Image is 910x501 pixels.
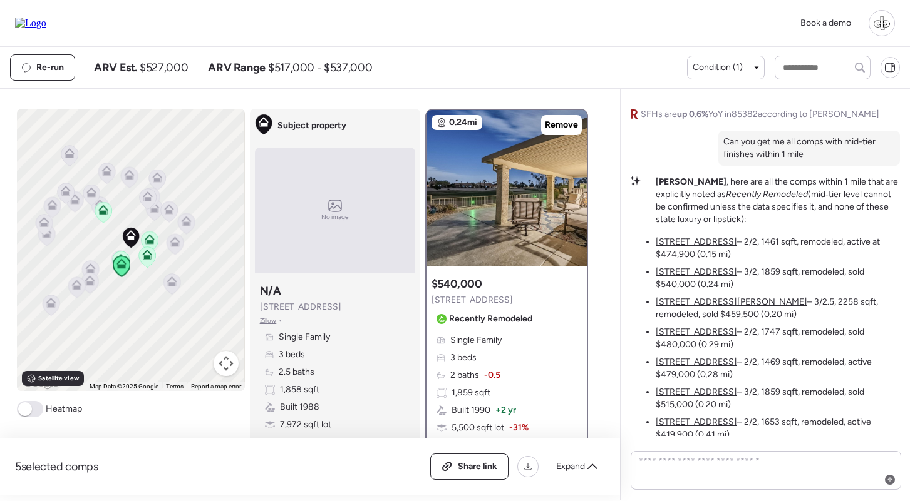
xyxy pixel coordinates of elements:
[800,18,851,28] span: Book a demo
[15,18,46,29] img: Logo
[677,109,708,119] span: up 0.6%
[260,301,341,313] span: [STREET_ADDRESS]
[38,373,78,383] span: Satellite view
[641,108,879,121] span: SFHs are YoY in 85382 according to [PERSON_NAME]
[260,316,277,326] span: Zillow
[452,404,490,417] span: Built 1990
[191,383,241,390] a: Report a map error
[656,236,900,261] li: – 2/2, 1461 sqft, remodeled, active at $474,900 (0.15 mi)
[656,386,900,411] li: – 3/2, 1859 sqft, remodeled, sold $515,000 (0.20 mi)
[277,119,346,132] span: Subject property
[36,61,64,74] span: Re-run
[321,212,349,222] span: No image
[450,352,477,364] span: 3 beds
[656,416,900,441] li: – 2/2, 1653 sqft, remodeled, active $419,900 (0.41 mi)
[279,316,282,326] span: •
[495,404,516,417] span: + 2 yr
[656,296,807,307] a: [STREET_ADDRESS][PERSON_NAME]
[432,294,513,306] span: [STREET_ADDRESS]
[509,422,529,434] span: -31%
[214,351,239,376] button: Map camera controls
[432,276,482,291] h3: $540,000
[693,61,743,74] span: Condition (1)
[280,436,309,448] span: Garage
[656,176,900,226] p: , here are all the comps within 1 mile that are explicitly noted as (mid‑tier level cannot be con...
[450,369,479,382] span: 2 baths
[656,357,737,367] a: [STREET_ADDRESS]
[279,366,314,378] span: 2.5 baths
[452,422,504,434] span: 5,500 sqft lot
[449,313,532,325] span: Recently Remodeled
[279,348,305,361] span: 3 beds
[656,266,900,291] li: – 3/2, 1859 sqft, remodeled, sold $540,000 (0.24 mi)
[656,266,737,277] a: [STREET_ADDRESS]
[279,331,330,343] span: Single Family
[726,189,808,200] em: Recently Remodeled
[15,459,98,474] span: 5 selected comps
[94,60,137,75] span: ARV Est.
[90,383,158,390] span: Map Data ©2025 Google
[20,375,61,391] img: Google
[656,387,737,397] a: [STREET_ADDRESS]
[656,236,737,247] a: [STREET_ADDRESS]
[656,326,737,337] a: [STREET_ADDRESS]
[545,119,578,131] span: Remove
[656,326,900,351] li: – 2/2, 1747 sqft, remodeled, sold $480,000 (0.29 mi)
[450,334,502,347] span: Single Family
[723,136,895,161] p: Can you get me all comps with mid-tier finishes within 1 mile
[449,116,477,129] span: 0.24mi
[458,460,497,473] span: Share link
[656,356,900,381] li: – 2/2, 1469 sqft, remodeled, active $479,000 (0.28 mi)
[656,176,726,187] strong: [PERSON_NAME]
[452,387,490,399] span: 1,859 sqft
[280,383,319,396] span: 1,858 sqft
[656,417,737,427] a: [STREET_ADDRESS]
[46,403,82,415] span: Heatmap
[166,383,184,390] a: Terms (opens in new tab)
[140,60,188,75] span: $527,000
[208,60,266,75] span: ARV Range
[656,296,900,321] li: – 3/2.5, 2258 sqft, remodeled, sold $459,500 (0.20 mi)
[556,460,585,473] span: Expand
[268,60,372,75] span: $517,000 - $537,000
[484,369,500,382] span: -0.5
[280,418,331,431] span: 7,972 sqft lot
[260,283,281,298] h3: N/A
[20,375,61,391] a: Open this area in Google Maps (opens a new window)
[280,401,319,413] span: Built 1988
